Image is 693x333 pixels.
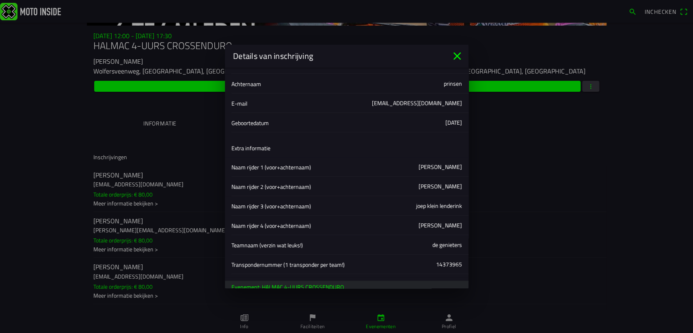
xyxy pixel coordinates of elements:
span: Geboortedatum [231,119,269,127]
span: Achternaam [231,80,261,88]
div: [PERSON_NAME] [419,162,462,171]
span: Transpondernummer (1 transponder per team!) [231,260,345,269]
ion-text: Evenement: HALMAC 4-UURS CROSSENDURO [231,283,344,291]
div: [DATE] [445,118,462,127]
ion-icon: close [451,50,464,63]
ion-label: Extra informatie [231,144,270,152]
span: Naam rijder 1 (voor+achternaam) [231,163,311,171]
div: prinsen [444,79,462,88]
span: Naam rijder 2 (voor+achternaam) [231,182,311,191]
div: 14373965 [436,260,462,268]
div: [EMAIL_ADDRESS][DOMAIN_NAME] [372,99,462,107]
div: [PERSON_NAME] [419,221,462,229]
span: Teamnaam (verzin wat leuks!) [231,241,303,249]
ion-title: Details van inschrijving [225,50,451,62]
div: [PERSON_NAME] [419,182,462,190]
div: de genieters [432,240,462,249]
span: Naam rijder 3 (voor+achternaam) [231,202,311,210]
div: joep klein lenderink [416,201,462,210]
span: E-mail [231,99,247,108]
span: Naam rijder 4 (voor+achternaam) [231,221,311,230]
